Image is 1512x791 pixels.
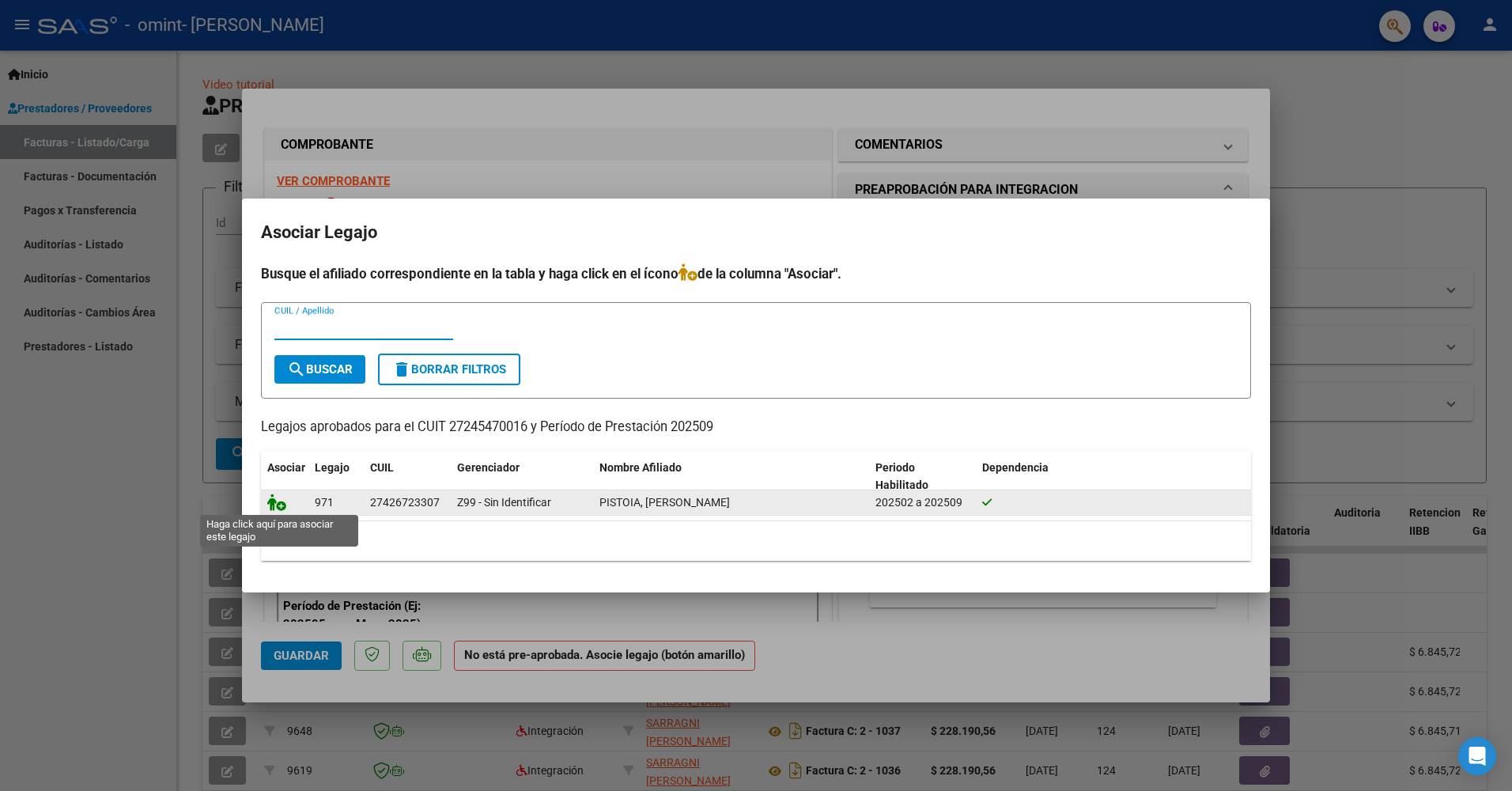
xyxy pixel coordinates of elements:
[267,461,305,474] span: Asociar
[378,354,520,385] button: Borrar Filtros
[370,461,394,474] span: CUIL
[315,496,334,509] span: 971
[287,362,353,377] span: Buscar
[261,521,1251,561] div: 1 registros
[261,218,1251,248] h2: Asociar Legajo
[261,418,1251,437] p: Legajos aprobados para el CUIT 27245470016 y Período de Prestación 202509
[392,359,411,378] mat-icon: delete
[593,451,869,503] datatable-header-cell: Nombre Afiliado
[599,461,682,474] span: Nombre Afiliado
[875,494,970,512] div: 202502 a 202509
[599,496,730,509] span: PISTOIA, ROCIO BELEN
[370,494,440,512] div: 27426723307
[287,359,306,378] mat-icon: search
[308,451,364,503] datatable-header-cell: Legajo
[982,461,1049,474] span: Dependencia
[261,451,308,503] datatable-header-cell: Asociar
[457,496,551,509] span: Z99 - Sin Identificar
[451,451,593,503] datatable-header-cell: Gerenciador
[869,451,976,503] datatable-header-cell: Periodo Habilitado
[274,355,365,384] button: Buscar
[457,461,520,474] span: Gerenciador
[261,263,1251,284] h4: Busque el afiliado correspondiente en la tabla y haga click en el ícono de la columna "Asociar".
[392,362,506,377] span: Borrar Filtros
[875,461,928,492] span: Periodo Habilitado
[364,451,451,503] datatable-header-cell: CUIL
[315,461,350,474] span: Legajo
[976,451,1252,503] datatable-header-cell: Dependencia
[1458,737,1496,775] div: Open Intercom Messenger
